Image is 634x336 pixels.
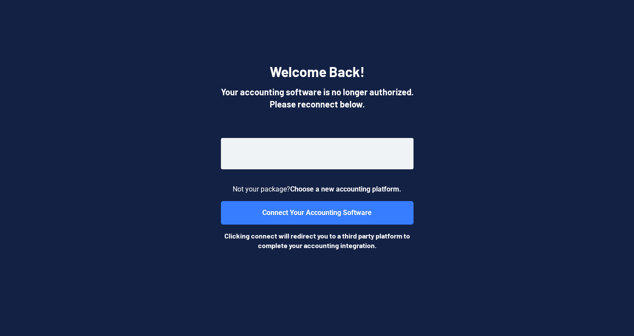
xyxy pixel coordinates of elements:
button: Connect Your Accounting Software [221,201,414,225]
span: Not your package? [233,185,290,193]
h2: Your accounting software is no longer authorized. Please reconnect below. [221,86,414,110]
strong: Clicking connect will redirect you to a third party platform to complete your accounting integrat... [224,232,410,249]
h1: Welcome Back! [270,62,365,81]
a: Choose a new accounting platform. [290,185,401,193]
